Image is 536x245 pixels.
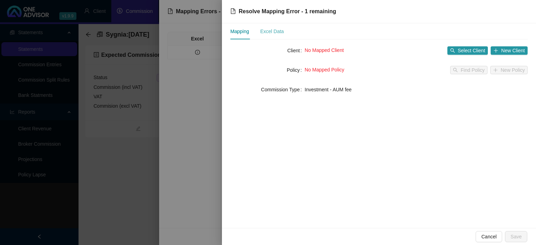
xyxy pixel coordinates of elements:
[287,64,305,76] label: Policy
[481,233,497,240] span: Cancel
[491,46,528,55] button: New Client
[490,66,528,74] button: New Policy
[230,8,236,14] span: file-exclamation
[450,48,455,53] span: search
[493,48,498,53] span: plus
[450,66,487,74] button: Find Policy
[305,87,352,92] span: Investment - AUM fee
[230,28,249,35] div: Mapping
[305,67,344,72] span: No Mapped Policy
[239,8,336,14] span: Resolve Mapping Error - 1 remaining
[260,28,284,35] div: Excel Data
[287,45,305,56] label: Client
[476,231,502,242] button: Cancel
[458,47,485,54] span: Select Client
[501,47,525,54] span: New Client
[505,231,527,242] button: Save
[447,46,488,55] button: Select Client
[261,84,305,95] label: Commission Type
[305,47,344,53] span: No Mapped Client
